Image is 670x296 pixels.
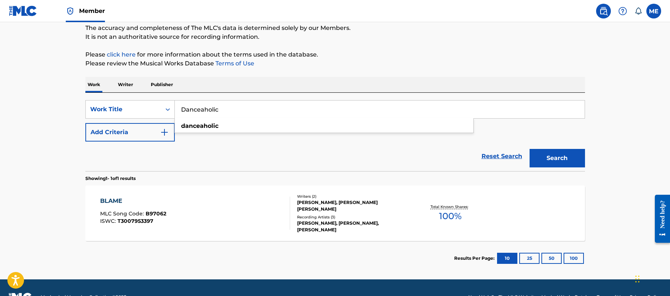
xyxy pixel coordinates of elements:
a: Public Search [596,4,611,18]
p: It is not an authoritative source for recording information. [85,33,585,41]
span: MLC Song Code : [100,210,146,217]
div: User Menu [646,4,661,18]
p: Please for more information about the terms used in the database. [85,50,585,59]
iframe: Chat Widget [633,261,670,296]
div: Writers ( 2 ) [297,194,409,199]
img: search [599,7,608,16]
strong: danceaholic [181,122,218,129]
p: The accuracy and completeness of The MLC's data is determined solely by our Members. [85,24,585,33]
div: Drag [635,268,640,290]
p: Results Per Page: [454,255,496,262]
div: Work Title [90,105,157,114]
img: help [618,7,627,16]
p: Publisher [149,77,175,92]
p: Total Known Shares: [431,204,470,210]
div: [PERSON_NAME], [PERSON_NAME] [PERSON_NAME] [297,199,409,212]
p: Showing 1 - 1 of 1 results [85,175,136,182]
img: Top Rightsholder [66,7,75,16]
button: Add Criteria [85,123,175,142]
a: Terms of Use [214,60,254,67]
button: 25 [519,253,540,264]
span: T3007953397 [118,218,153,224]
span: ISWC : [100,218,118,224]
p: Writer [116,77,135,92]
button: 100 [564,253,584,264]
div: Recording Artists ( 3 ) [297,214,409,220]
button: 10 [497,253,517,264]
p: Work [85,77,102,92]
a: click here [107,51,136,58]
button: Search [530,149,585,167]
img: MLC Logo [9,6,37,16]
div: [PERSON_NAME], [PERSON_NAME], [PERSON_NAME] [297,220,409,233]
div: Notifications [635,7,642,15]
form: Search Form [85,100,585,171]
a: BLAMEMLC Song Code:B97062ISWC:T3007953397Writers (2)[PERSON_NAME], [PERSON_NAME] [PERSON_NAME]Rec... [85,186,585,241]
span: 100 % [439,210,462,223]
button: 50 [541,253,562,264]
span: B97062 [146,210,166,217]
p: Please review the Musical Works Database [85,59,585,68]
div: Help [615,4,630,18]
img: 9d2ae6d4665cec9f34b9.svg [160,128,169,137]
span: Member [79,7,105,15]
div: BLAME [100,197,166,205]
a: Reset Search [478,148,526,164]
iframe: Resource Center [649,189,670,248]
